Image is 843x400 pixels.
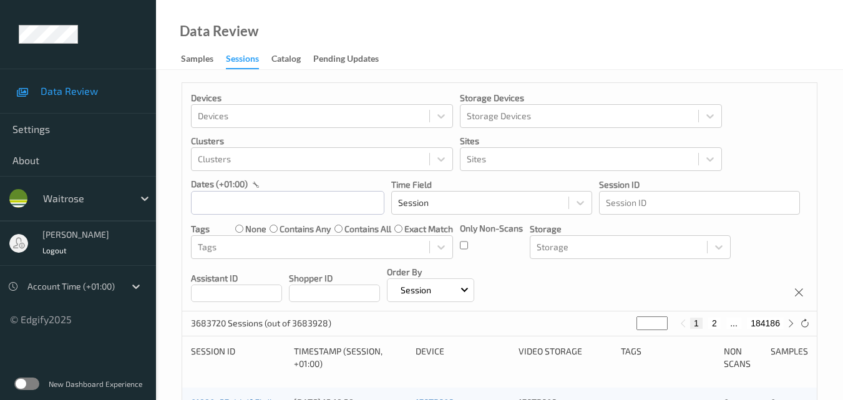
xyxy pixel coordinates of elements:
[226,52,259,69] div: Sessions
[191,345,285,370] div: Session ID
[726,318,741,329] button: ...
[621,345,715,370] div: Tags
[181,52,213,68] div: Samples
[289,272,380,285] p: Shopper ID
[771,345,808,370] div: Samples
[724,345,761,370] div: Non Scans
[747,318,784,329] button: 184186
[416,345,510,370] div: Device
[460,92,722,104] p: Storage Devices
[460,222,523,235] p: Only Non-Scans
[191,178,248,190] p: dates (+01:00)
[460,135,722,147] p: Sites
[181,51,226,68] a: Samples
[404,223,453,235] label: exact match
[344,223,391,235] label: contains all
[391,178,592,191] p: Time Field
[245,223,266,235] label: none
[191,272,282,285] p: Assistant ID
[191,223,210,235] p: Tags
[387,266,474,278] p: Order By
[530,223,731,235] p: Storage
[191,317,331,329] p: 3683720 Sessions (out of 3683928)
[280,223,331,235] label: contains any
[271,51,313,68] a: Catalog
[271,52,301,68] div: Catalog
[191,92,453,104] p: Devices
[294,345,407,370] div: Timestamp (Session, +01:00)
[191,135,453,147] p: Clusters
[708,318,721,329] button: 2
[519,345,613,370] div: Video Storage
[690,318,703,329] button: 1
[226,51,271,69] a: Sessions
[180,25,258,37] div: Data Review
[313,51,391,68] a: Pending Updates
[599,178,800,191] p: Session ID
[313,52,379,68] div: Pending Updates
[396,284,436,296] p: Session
